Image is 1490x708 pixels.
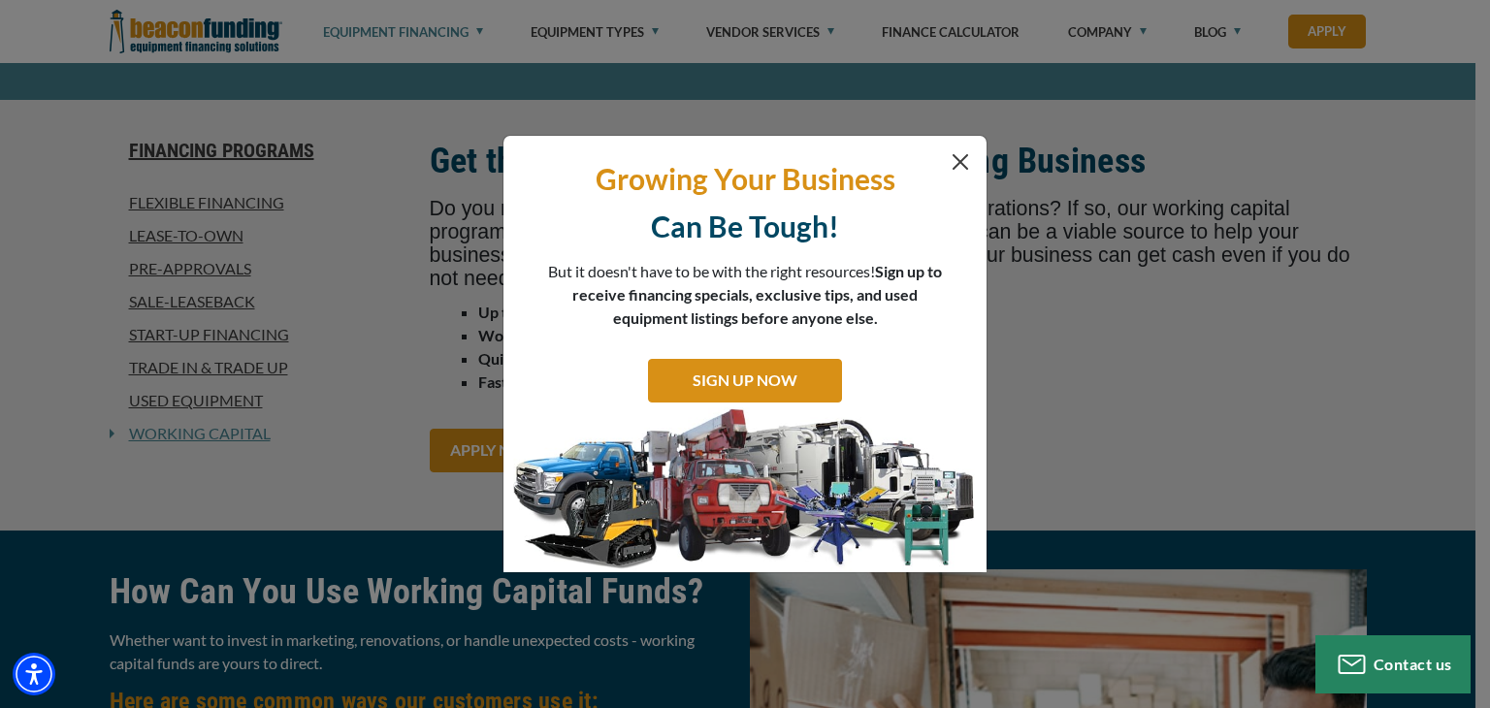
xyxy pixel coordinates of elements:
[648,359,842,402] a: SIGN UP NOW
[518,160,972,198] p: Growing Your Business
[13,653,55,695] div: Accessibility Menu
[949,150,972,174] button: Close
[1315,635,1471,693] button: Contact us
[503,407,987,572] img: SIGN UP NOW
[518,208,972,245] p: Can Be Tough!
[547,260,943,330] p: But it doesn't have to be with the right resources!
[572,262,942,327] span: Sign up to receive financing specials, exclusive tips, and used equipment listings before anyone ...
[1374,655,1452,673] span: Contact us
